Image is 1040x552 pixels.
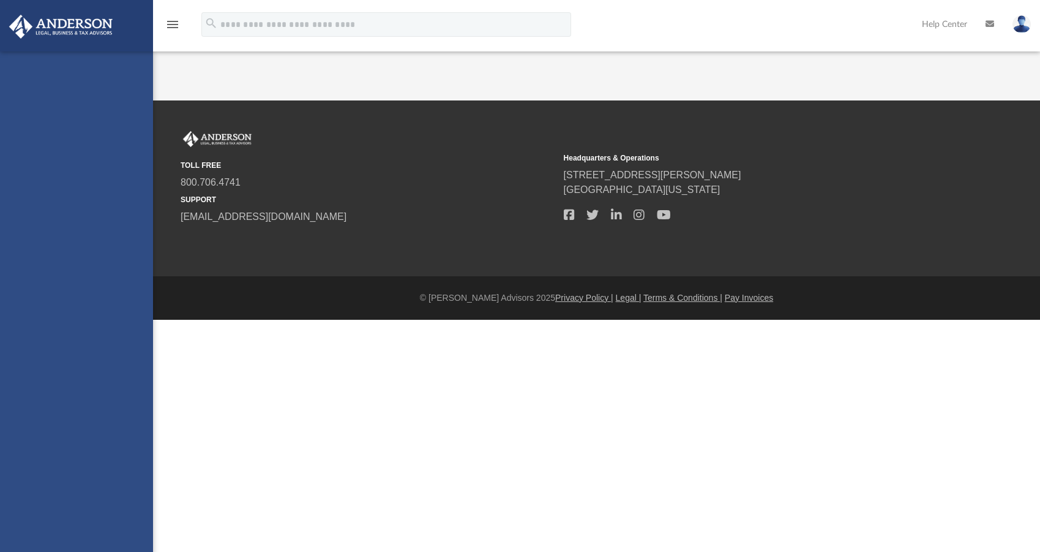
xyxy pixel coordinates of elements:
[616,293,642,303] a: Legal |
[6,15,116,39] img: Anderson Advisors Platinum Portal
[181,194,555,205] small: SUPPORT
[153,292,1040,304] div: © [PERSON_NAME] Advisors 2025
[181,177,241,187] a: 800.706.4741
[643,293,722,303] a: Terms & Conditions |
[564,184,720,195] a: [GEOGRAPHIC_DATA][US_STATE]
[165,23,180,32] a: menu
[165,17,180,32] i: menu
[725,293,773,303] a: Pay Invoices
[181,160,555,171] small: TOLL FREE
[564,170,741,180] a: [STREET_ADDRESS][PERSON_NAME]
[564,153,938,164] small: Headquarters & Operations
[555,293,613,303] a: Privacy Policy |
[204,17,218,30] i: search
[1012,15,1031,33] img: User Pic
[181,211,346,222] a: [EMAIL_ADDRESS][DOMAIN_NAME]
[181,131,254,147] img: Anderson Advisors Platinum Portal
